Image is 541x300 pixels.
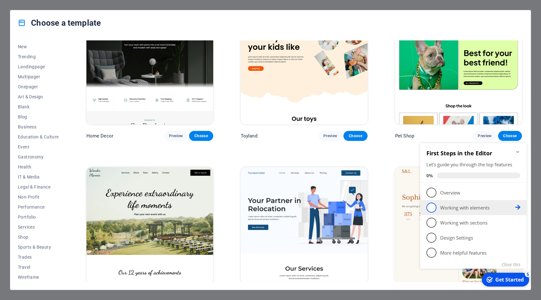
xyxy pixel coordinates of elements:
[18,242,59,252] button: Sports & Beauty
[18,62,59,72] button: Landingpage
[18,182,59,192] button: Legal & Finance
[473,131,497,141] button: Preview
[18,235,59,240] span: Shop
[18,262,59,272] button: Travel
[18,162,59,172] button: Health
[18,172,59,182] button: IT & Media
[18,124,59,129] span: Business
[323,133,337,138] span: Preview
[18,204,59,209] span: Performance
[18,18,101,28] h4: Choose a template
[18,114,59,119] span: Blog
[18,54,59,59] span: Trending
[84,125,103,131] button: Close this
[164,131,188,141] button: Preview
[18,102,59,112] button: Blank
[9,36,19,42] span: 0%
[18,152,59,162] button: Gastronomy
[86,133,113,139] p: Home Decor
[3,93,109,108] li: Design Settings
[395,8,522,124] img: Pet Shop
[18,104,59,109] span: Blank
[18,272,59,282] button: Wireframe
[78,139,106,146] div: Get Started
[498,131,522,141] button: Choose
[18,164,59,169] span: Health
[3,108,109,123] li: More helpful features
[9,24,103,31] div: Let's guide you through the top features
[395,167,522,284] img: S&L
[241,8,368,124] img: Toyland
[18,44,59,49] span: New
[3,63,109,78] li: Working with elements
[23,83,98,89] p: Working with sections
[241,133,257,139] p: Toyland
[18,222,59,232] button: Services
[194,133,208,138] span: Choose
[23,113,98,119] p: More helpful features
[18,52,59,62] button: Trending
[18,134,59,139] span: Education & Culture
[86,8,213,124] img: Home Decor
[318,131,342,141] button: Preview
[18,215,59,220] span: Portfolio
[18,275,59,280] span: Wireframe
[18,184,59,189] span: Legal & Finance
[18,192,59,202] button: Non-Profit
[18,194,59,199] span: Non-Profit
[23,98,98,104] p: Design Settings
[18,42,59,52] button: New
[18,255,59,260] span: Trades
[18,82,59,92] button: Onepager
[18,154,59,159] span: Gastronomy
[3,48,109,63] li: Overview
[18,132,59,142] button: Education & Culture
[478,133,492,138] span: Preview
[18,64,59,69] span: Landingpage
[343,131,367,141] button: Choose
[395,133,414,139] p: Pet Shop
[18,232,59,242] button: Shop
[169,133,183,138] span: Preview
[18,202,59,212] button: Performance
[18,112,59,122] button: Blog
[98,13,103,18] div: Minimize checklist
[23,68,98,74] p: Working with elements
[3,78,109,93] li: Working with sections
[241,167,368,284] img: Transportable
[64,136,111,150] div: Get Started 5 items remaining, 0% complete
[18,245,59,250] span: Sports & Beauty
[18,225,59,230] span: Services
[18,252,59,262] button: Trades
[107,134,113,140] div: 5
[18,92,59,102] button: Art & Design
[18,142,59,152] button: Event
[18,72,59,82] button: Multipager
[18,174,59,179] span: IT & Media
[18,84,59,89] span: Onepager
[23,53,98,59] p: Overview
[18,265,59,270] span: Travel
[348,133,362,138] span: Choose
[18,212,59,222] button: Portfolio
[86,167,213,284] img: Wonder Planner
[503,133,517,138] span: Choose
[189,131,213,141] button: Choose
[18,122,59,132] button: Business
[9,13,103,20] h2: First Steps in the Editor
[18,94,59,99] span: Art & Design
[18,144,59,149] span: Event
[18,74,59,79] span: Multipager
